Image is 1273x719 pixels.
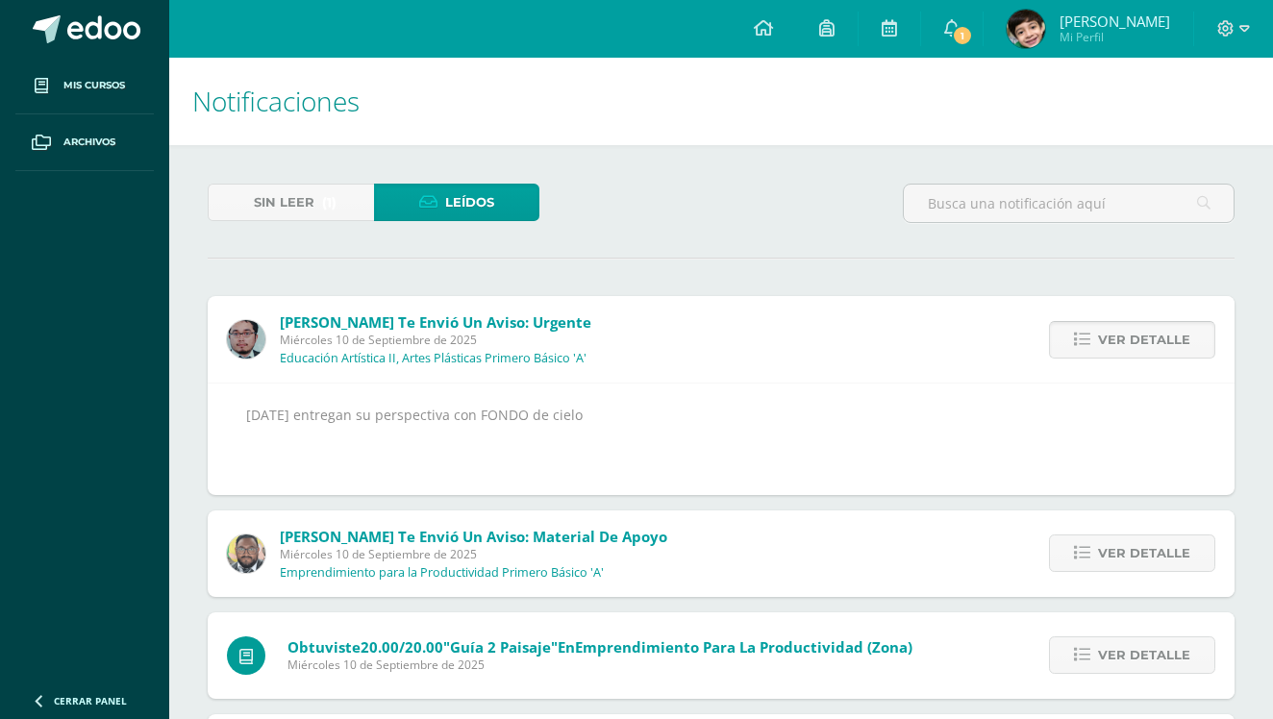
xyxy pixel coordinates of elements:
input: Busca una notificación aquí [904,185,1234,222]
span: 20.00/20.00 [361,637,443,657]
span: Ver detalle [1098,535,1190,571]
span: Archivos [63,135,115,150]
div: [DATE] entregan su perspectiva con FONDO de cielo [246,403,1196,476]
span: (1) [322,185,337,220]
span: [PERSON_NAME] te envió un aviso: Material de apoyo [280,527,667,546]
a: Sin leer(1) [208,184,374,221]
span: Ver detalle [1098,322,1190,358]
span: Ver detalle [1098,637,1190,673]
a: Leídos [374,184,540,221]
a: Mis cursos [15,58,154,114]
p: Educación Artística II, Artes Plásticas Primero Básico 'A' [280,351,587,366]
span: Sin leer [254,185,314,220]
a: Archivos [15,114,154,171]
img: 82336863d7536c2c92357bf518fcffdf.png [1007,10,1045,48]
span: Notificaciones [192,83,360,119]
img: 5fac68162d5e1b6fbd390a6ac50e103d.png [227,320,265,359]
span: 1 [952,25,973,46]
span: Obtuviste en [287,637,912,657]
span: Miércoles 10 de Septiembre de 2025 [280,546,667,562]
span: Cerrar panel [54,694,127,707]
p: Emprendimiento para la Productividad Primero Básico 'A' [280,565,604,581]
span: Mis cursos [63,78,125,93]
span: Miércoles 10 de Septiembre de 2025 [287,657,912,673]
span: "Guía 2 Paisaje" [443,637,558,657]
span: [PERSON_NAME] te envió un aviso: Urgente [280,312,591,332]
span: Leídos [445,185,494,220]
span: [PERSON_NAME] [1060,12,1170,31]
img: 712781701cd376c1a616437b5c60ae46.png [227,534,265,573]
span: Emprendimiento para la Productividad (Zona) [575,637,912,657]
span: Miércoles 10 de Septiembre de 2025 [280,332,591,348]
span: Mi Perfil [1060,29,1170,45]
